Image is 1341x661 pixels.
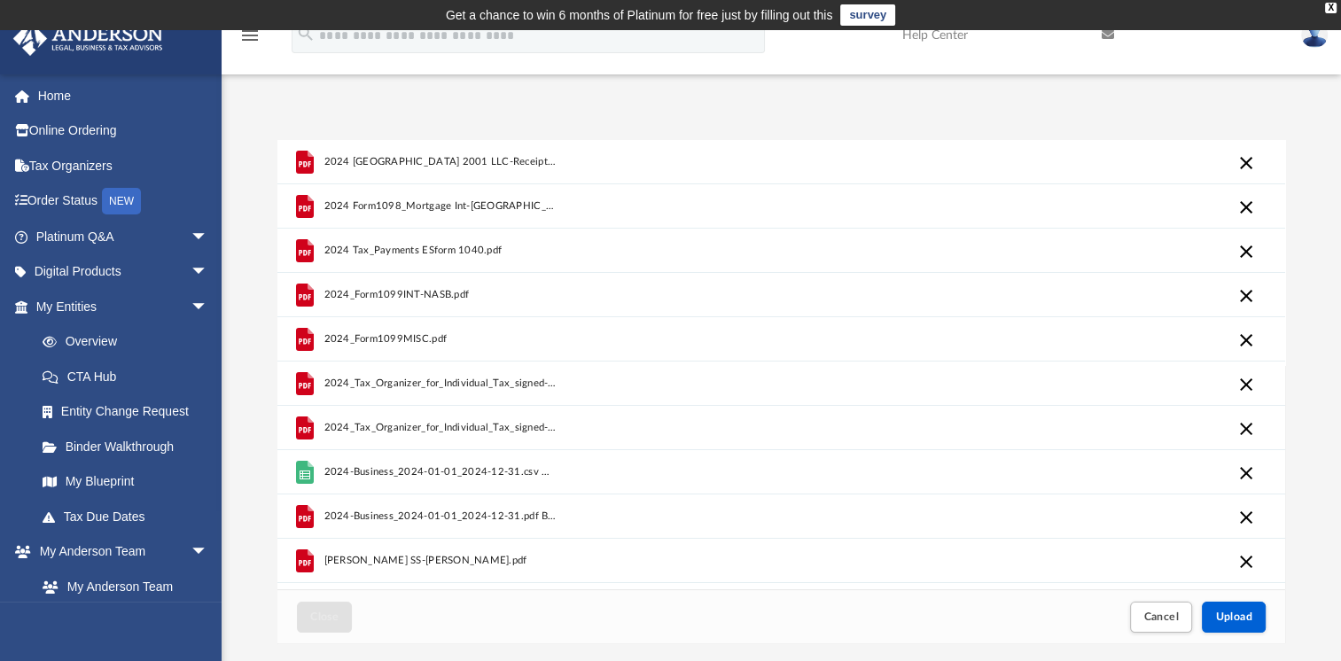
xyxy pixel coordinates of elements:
[296,24,316,43] i: search
[191,534,226,571] span: arrow_drop_down
[324,199,557,211] span: 2024 Form1098_Mortgage Int-[GEOGRAPHIC_DATA]pdf
[446,4,833,26] div: Get a chance to win 6 months of Platinum for free just by filling out this
[12,78,235,113] a: Home
[191,254,226,291] span: arrow_drop_down
[324,155,557,167] span: 2024 [GEOGRAPHIC_DATA] 2001 LLC-Receipt [PERSON_NAME].pdf
[297,602,352,633] button: Close
[324,465,557,477] span: 2024-Business_2024-01-01_2024-12-31.csv Milage.csv
[1236,152,1257,174] button: Cancel this upload
[324,509,557,521] span: 2024-Business_2024-01-01_2024-12-31.pdf Business Mileage.pdf
[1236,507,1257,528] button: Cancel this upload
[25,429,235,464] a: Binder Walkthrough
[12,254,235,290] a: Digital Productsarrow_drop_down
[1236,551,1257,572] button: Cancel this upload
[324,377,557,388] span: 2024_Tax_Organizer_for_Individual_Tax_signed-2024.pdf
[1143,611,1179,622] span: Cancel
[8,21,168,56] img: Anderson Advisors Platinum Portal
[12,183,235,220] a: Order StatusNEW
[840,4,895,26] a: survey
[1236,374,1257,395] button: Cancel this upload
[324,554,527,565] span: [PERSON_NAME] SS-[PERSON_NAME].pdf
[25,499,235,534] a: Tax Due Dates
[25,569,217,604] a: My Anderson Team
[191,289,226,325] span: arrow_drop_down
[324,332,448,344] span: 2024_Form1099MISC.pdf
[1236,330,1257,351] button: Cancel this upload
[25,324,235,360] a: Overview
[25,359,235,394] a: CTA Hub
[12,113,235,149] a: Online Ordering
[25,394,235,430] a: Entity Change Request
[324,244,503,255] span: 2024 Tax_Payments ESform 1040.pdf
[1236,197,1257,218] button: Cancel this upload
[1301,22,1328,48] img: User Pic
[1236,285,1257,307] button: Cancel this upload
[12,289,235,324] a: My Entitiesarrow_drop_down
[277,140,1285,590] div: grid
[12,219,235,254] a: Platinum Q&Aarrow_drop_down
[1236,463,1257,484] button: Cancel this upload
[277,140,1285,644] div: Upload
[12,534,226,570] a: My Anderson Teamarrow_drop_down
[239,25,261,46] i: menu
[324,421,557,432] span: 2024_Tax_Organizer_for_Individual_Tax_signed-Pg6-Pg7-Pg9-2024.pdf
[310,611,339,622] span: Close
[324,288,470,299] span: 2024_Form1099INT-NASB.pdf
[1236,241,1257,262] button: Cancel this upload
[1130,602,1192,633] button: Cancel
[1236,418,1257,439] button: Cancel this upload
[1325,3,1337,13] div: close
[102,188,141,214] div: NEW
[191,219,226,255] span: arrow_drop_down
[12,148,235,183] a: Tax Organizers
[239,34,261,46] a: menu
[25,464,226,500] a: My Blueprint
